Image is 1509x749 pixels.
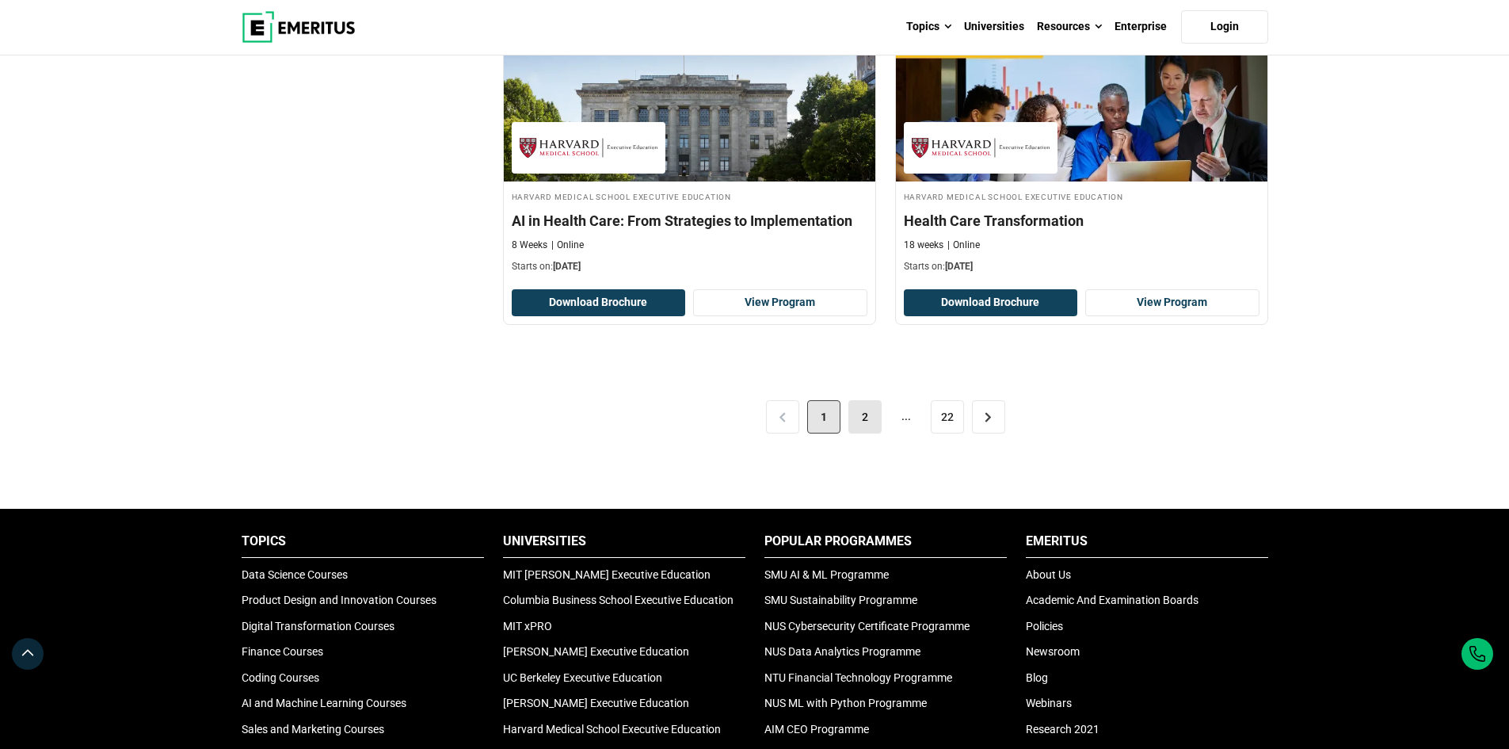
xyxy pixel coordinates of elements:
[503,568,711,581] a: MIT [PERSON_NAME] Executive Education
[503,620,552,632] a: MIT xPRO
[504,23,875,182] img: AI in Health Care: From Strategies to Implementation | Online Healthcare Course
[904,289,1078,316] button: Download Brochure
[764,568,889,581] a: SMU AI & ML Programme
[912,130,1050,166] img: Harvard Medical School Executive Education
[972,400,1005,434] a: >
[1026,594,1198,606] a: Academic And Examination Boards
[896,23,1267,281] a: Healthcare Course by Harvard Medical School Executive Education - August 14, 2025 Harvard Medical...
[848,400,882,434] a: 2
[1085,289,1259,316] a: View Program
[512,211,867,231] h4: AI in Health Care: From Strategies to Implementation
[904,239,943,252] p: 18 weeks
[504,23,875,281] a: Healthcare Course by Harvard Medical School Executive Education - August 14, 2025 Harvard Medical...
[242,697,406,709] a: AI and Machine Learning Courses
[764,620,970,632] a: NUS Cybersecurity Certificate Programme
[512,289,686,316] button: Download Brochure
[242,723,384,736] a: Sales and Marketing Courses
[1026,568,1071,581] a: About Us
[1181,10,1268,44] a: Login
[896,23,1267,182] img: Health Care Transformation | Online Healthcare Course
[904,260,1259,273] p: Starts on:
[551,239,584,252] p: Online
[947,239,980,252] p: Online
[1026,671,1048,684] a: Blog
[693,289,867,316] a: View Program
[503,723,721,736] a: Harvard Medical School Executive Education
[503,594,734,606] a: Columbia Business School Executive Education
[242,620,394,632] a: Digital Transformation Courses
[1026,697,1072,709] a: Webinars
[945,261,973,272] span: [DATE]
[764,594,917,606] a: SMU Sustainability Programme
[242,568,348,581] a: Data Science Courses
[512,239,547,252] p: 8 Weeks
[553,261,581,272] span: [DATE]
[807,400,840,434] span: 1
[890,400,923,434] span: ...
[1026,620,1063,632] a: Policies
[904,189,1259,203] h4: Harvard Medical School Executive Education
[512,189,867,203] h4: Harvard Medical School Executive Education
[1026,645,1080,658] a: Newsroom
[764,645,920,658] a: NUS Data Analytics Programme
[764,697,927,709] a: NUS ML with Python Programme
[242,671,319,684] a: Coding Courses
[503,645,689,658] a: [PERSON_NAME] Executive Education
[242,645,323,658] a: Finance Courses
[904,211,1259,231] h4: Health Care Transformation
[1026,723,1099,736] a: Research 2021
[503,697,689,709] a: [PERSON_NAME] Executive Education
[512,260,867,273] p: Starts on:
[931,400,964,434] a: 22
[503,671,662,684] a: UC Berkeley Executive Education
[764,671,952,684] a: NTU Financial Technology Programme
[520,130,657,166] img: Harvard Medical School Executive Education
[764,723,869,736] a: AIM CEO Programme
[242,594,436,606] a: Product Design and Innovation Courses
